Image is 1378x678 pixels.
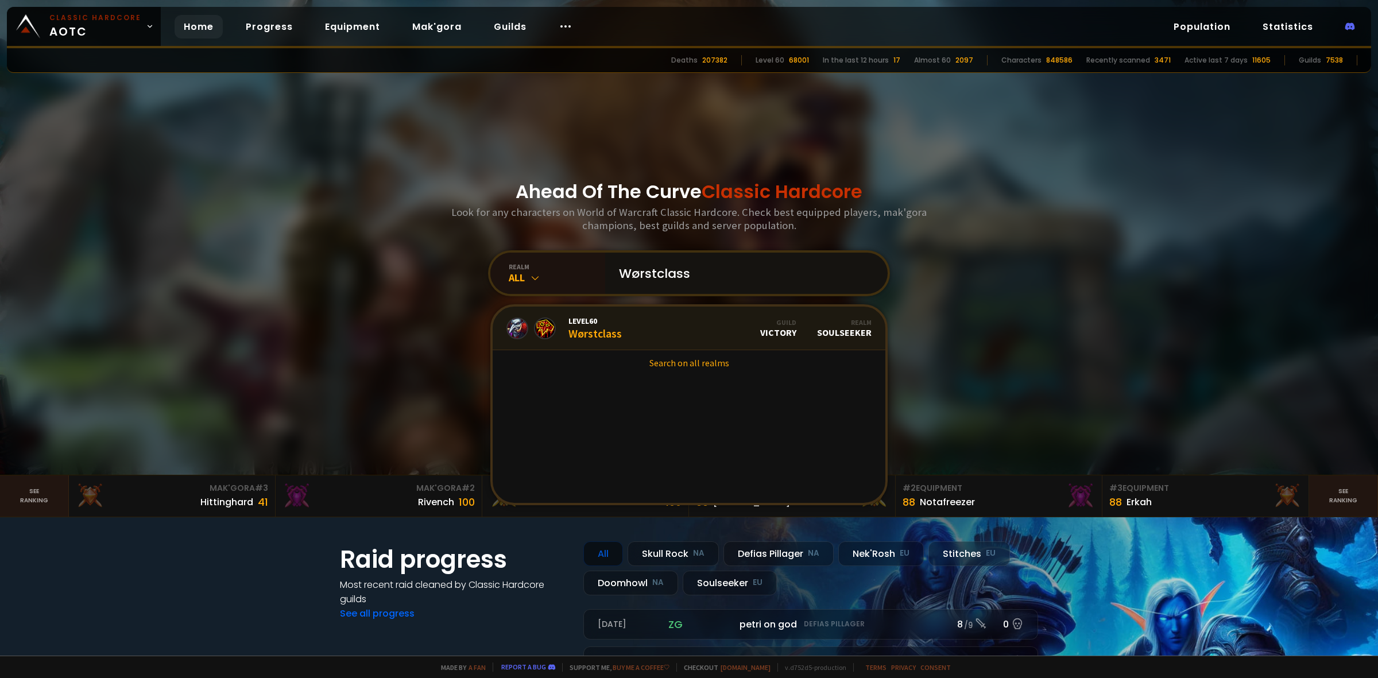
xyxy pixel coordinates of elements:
span: # 3 [1109,482,1122,494]
a: [DATE]zgpetri on godDefias Pillager8 /90 [583,609,1038,640]
a: Terms [865,663,887,672]
div: All [509,271,605,284]
small: Classic Hardcore [49,13,141,23]
a: Level60WørstclassGuildVictoryRealmSoulseeker [493,307,885,350]
div: Hittinghard [200,495,253,509]
small: NA [693,548,705,559]
a: Classic HardcoreAOTC [7,7,161,46]
h1: Ahead Of The Curve [516,178,862,206]
div: 7538 [1326,55,1343,65]
span: # 2 [903,482,916,494]
div: 100 [459,494,475,510]
a: [DATE]roaqpetri on godDefias Pillager5 /60 [583,646,1038,677]
span: Made by [434,663,486,672]
div: Mak'Gora [489,482,682,494]
small: EU [986,548,996,559]
a: Mak'Gora#2Rivench100 [276,475,482,517]
span: AOTC [49,13,141,40]
div: Deaths [671,55,698,65]
a: Buy me a coffee [613,663,669,672]
div: Mak'Gora [76,482,268,494]
a: Guilds [485,15,536,38]
div: 3471 [1155,55,1171,65]
a: Privacy [891,663,916,672]
div: realm [509,262,605,271]
div: Nek'Rosh [838,541,924,566]
a: Seeranking [1309,475,1378,517]
a: Report a bug [501,662,546,671]
small: NA [652,577,664,588]
a: #3Equipment88Erkah [1102,475,1309,517]
div: Doomhowl [583,571,678,595]
a: Population [1164,15,1240,38]
div: Equipment [1109,482,1302,494]
div: Realm [817,318,872,327]
small: NA [808,548,819,559]
a: Home [175,15,223,38]
a: Mak'Gora#3Hittinghard41 [69,475,276,517]
span: Level 60 [568,316,622,326]
a: a fan [469,663,486,672]
div: Stitches [928,541,1010,566]
div: Soulseeker [683,571,777,595]
div: Rivench [418,495,454,509]
div: Victory [760,318,796,338]
small: EU [753,577,762,588]
div: 207382 [702,55,727,65]
small: EU [900,548,909,559]
div: Guild [760,318,796,327]
div: 2097 [955,55,973,65]
h4: Most recent raid cleaned by Classic Hardcore guilds [340,578,570,606]
span: # 2 [462,482,475,494]
a: #2Equipment88Notafreezer [896,475,1102,517]
div: Guilds [1299,55,1321,65]
div: Notafreezer [920,495,975,509]
div: Mak'Gora [282,482,475,494]
span: # 3 [255,482,268,494]
span: v. d752d5 - production [777,663,846,672]
div: Soulseeker [817,318,872,338]
a: [DOMAIN_NAME] [721,663,771,672]
a: See all progress [340,607,415,620]
div: Wørstclass [568,316,622,340]
a: Progress [237,15,302,38]
a: Statistics [1253,15,1322,38]
div: All [583,541,623,566]
div: Recently scanned [1086,55,1150,65]
a: Consent [920,663,951,672]
div: 11605 [1252,55,1271,65]
span: Classic Hardcore [702,179,862,204]
div: 88 [1109,494,1122,510]
div: 68001 [789,55,809,65]
h3: Look for any characters on World of Warcraft Classic Hardcore. Check best equipped players, mak'g... [447,206,931,232]
div: Defias Pillager [723,541,834,566]
span: Support me, [562,663,669,672]
div: Equipment [903,482,1095,494]
div: Skull Rock [628,541,719,566]
a: Mak'Gora#1Rîvench100 [482,475,689,517]
div: Almost 60 [914,55,951,65]
div: Characters [1001,55,1042,65]
h1: Raid progress [340,541,570,578]
div: Level 60 [756,55,784,65]
a: Mak'gora [403,15,471,38]
div: 17 [893,55,900,65]
a: Search on all realms [493,350,885,375]
input: Search a character... [612,253,874,294]
a: Equipment [316,15,389,38]
span: Checkout [676,663,771,672]
div: 41 [258,494,268,510]
div: 848586 [1046,55,1073,65]
div: 88 [903,494,915,510]
div: Active last 7 days [1185,55,1248,65]
div: Erkah [1127,495,1152,509]
div: In the last 12 hours [823,55,889,65]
